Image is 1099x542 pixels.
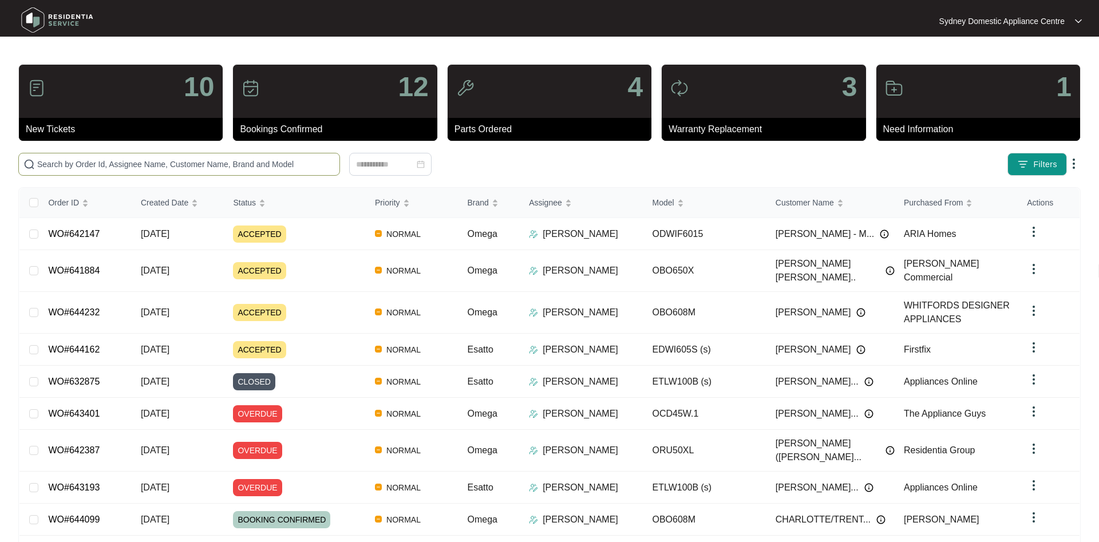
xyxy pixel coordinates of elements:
img: Vercel Logo [375,410,382,417]
th: Brand [458,188,520,218]
p: [PERSON_NAME] [543,306,618,319]
span: [DATE] [141,515,169,524]
p: [PERSON_NAME] [543,481,618,494]
img: dropdown arrow [1027,405,1041,418]
th: Status [224,188,366,218]
a: WO#644232 [48,307,100,317]
p: [PERSON_NAME] [543,227,618,241]
img: Vercel Logo [375,516,382,523]
span: ACCEPTED [233,304,286,321]
span: [DATE] [141,345,169,354]
img: dropdown arrow [1027,373,1041,386]
a: WO#642387 [48,445,100,455]
p: Bookings Confirmed [240,122,437,136]
span: NORMAL [382,407,425,421]
td: ORU50XL [643,430,766,472]
span: [PERSON_NAME] [776,306,851,319]
img: Vercel Logo [375,346,382,353]
p: 4 [627,73,643,101]
img: Vercel Logo [375,308,382,315]
th: Priority [366,188,458,218]
img: Assigner Icon [529,308,538,317]
img: Info icon [864,377,873,386]
span: Brand [468,196,489,209]
span: NORMAL [382,227,425,241]
th: Actions [1018,188,1080,218]
span: [PERSON_NAME]... [776,481,859,494]
img: Assigner Icon [529,446,538,455]
img: dropdown arrow [1027,478,1041,492]
span: [DATE] [141,229,169,239]
span: NORMAL [382,375,425,389]
span: Firstfix [904,345,931,354]
span: ACCEPTED [233,225,286,243]
span: Model [652,196,674,209]
span: [DATE] [141,377,169,386]
span: ARIA Homes [904,229,956,239]
span: BOOKING CONFIRMED [233,511,330,528]
img: Info icon [876,515,885,524]
p: 12 [398,73,428,101]
img: dropdown arrow [1067,157,1081,171]
span: NORMAL [382,343,425,357]
span: [PERSON_NAME] [776,343,851,357]
img: Assigner Icon [529,377,538,386]
span: [DATE] [141,445,169,455]
span: OVERDUE [233,442,282,459]
a: WO#642147 [48,229,100,239]
td: OBO608M [643,504,766,536]
img: Assigner Icon [529,483,538,492]
img: Info icon [885,446,895,455]
td: OCD45W.1 [643,398,766,430]
p: 10 [184,73,214,101]
span: WHITFORDS DESIGNER APPLIANCES [904,300,1010,324]
img: dropdown arrow [1027,304,1041,318]
p: [PERSON_NAME] [543,407,618,421]
td: EDWI605S (s) [643,334,766,366]
img: filter icon [1017,159,1029,170]
span: Assignee [529,196,562,209]
img: Info icon [856,345,865,354]
span: NORMAL [382,264,425,278]
span: [PERSON_NAME] [PERSON_NAME].. [776,257,880,284]
span: Esatto [468,377,493,386]
td: OBO650X [643,250,766,292]
span: Status [233,196,256,209]
a: WO#643401 [48,409,100,418]
span: Omega [468,229,497,239]
img: Vercel Logo [375,484,382,490]
span: NORMAL [382,481,425,494]
span: Esatto [468,482,493,492]
img: Assigner Icon [529,515,538,524]
td: ETLW100B (s) [643,472,766,504]
a: WO#644099 [48,515,100,524]
span: [DATE] [141,307,169,317]
p: [PERSON_NAME] [543,513,618,527]
span: Omega [468,515,497,524]
th: Created Date [132,188,224,218]
input: Search by Order Id, Assignee Name, Customer Name, Brand and Model [37,158,335,171]
span: ACCEPTED [233,262,286,279]
img: Assigner Icon [529,345,538,354]
img: dropdown arrow [1027,442,1041,456]
th: Assignee [520,188,643,218]
img: icon [27,79,46,97]
span: Created Date [141,196,188,209]
img: icon [885,79,903,97]
span: [PERSON_NAME] ([PERSON_NAME]... [776,437,880,464]
p: New Tickets [26,122,223,136]
span: [PERSON_NAME] Commercial [904,259,979,282]
img: search-icon [23,159,35,170]
span: CLOSED [233,373,275,390]
img: dropdown arrow [1027,262,1041,276]
td: OBO608M [643,292,766,334]
p: Need Information [883,122,1080,136]
img: Vercel Logo [375,446,382,453]
span: [PERSON_NAME] - M... [776,227,874,241]
span: Customer Name [776,196,834,209]
img: Vercel Logo [375,378,382,385]
span: OVERDUE [233,479,282,496]
a: WO#644162 [48,345,100,354]
img: dropdown arrow [1027,511,1041,524]
span: [PERSON_NAME]... [776,375,859,389]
